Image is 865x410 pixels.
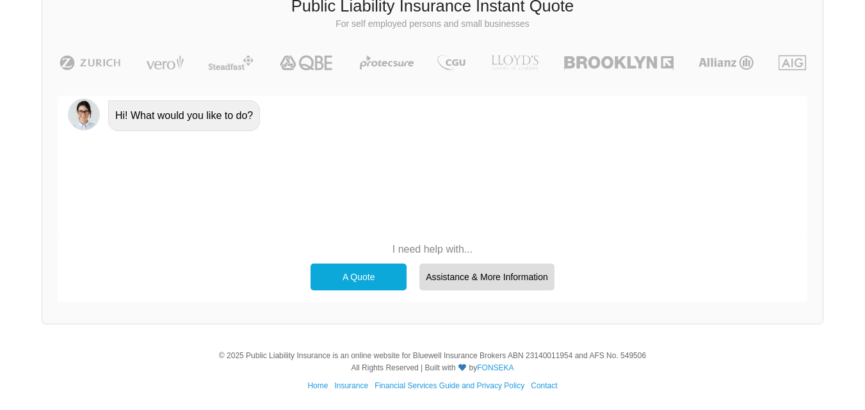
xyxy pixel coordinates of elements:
[531,381,557,390] a: Contact
[334,381,368,390] a: Insurance
[773,55,811,70] img: AIG | Public Liability Insurance
[307,381,328,390] a: Home
[52,18,813,31] p: For self employed persons and small businesses
[140,55,190,70] img: Vero | Public Liability Insurance
[203,55,259,70] img: Steadfast | Public Liability Insurance
[477,363,513,372] a: FONSEKA
[68,99,100,130] img: Chatbot | PLI
[559,55,679,70] img: Brooklyn | Public Liability Insurance
[272,55,341,70] img: QBE | Public Liability Insurance
[375,381,524,390] a: Financial Services Guide and Privacy Policy
[108,100,260,131] div: Hi! What would you like to do?
[432,55,471,70] img: CGU | Public Liability Insurance
[311,264,407,290] div: A Quote
[304,242,561,256] p: I need help with...
[484,55,546,70] img: LLOYD's | Public Liability Insurance
[419,264,554,290] div: Assistance & More Information
[355,55,419,70] img: Protecsure | Public Liability Insurance
[54,55,126,70] img: Zurich | Public Liability Insurance
[692,55,760,70] img: Allianz | Public Liability Insurance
